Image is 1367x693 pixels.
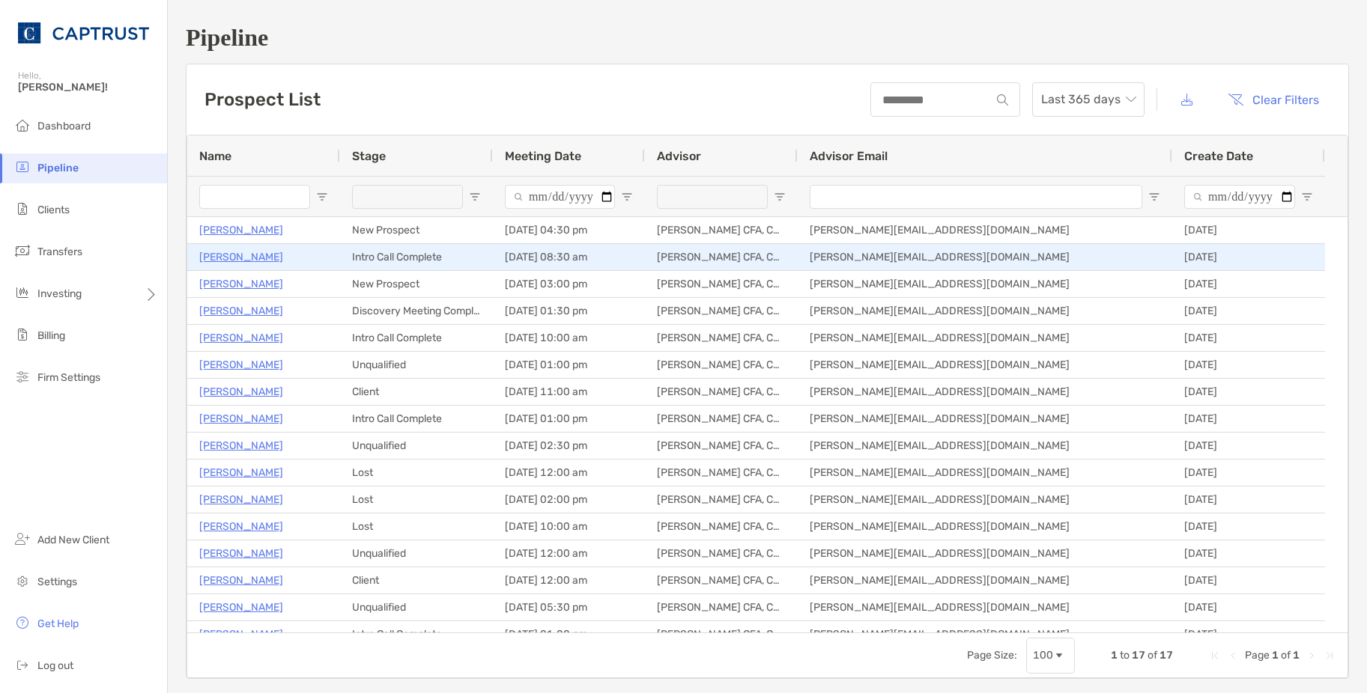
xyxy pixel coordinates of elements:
div: Unqualified [340,594,493,620]
span: Dashboard [37,120,91,132]
div: [DATE] [1172,379,1325,405]
div: [PERSON_NAME][EMAIL_ADDRESS][DOMAIN_NAME] [798,567,1172,593]
div: [PERSON_NAME][EMAIL_ADDRESS][DOMAIN_NAME] [798,621,1172,647]
div: [PERSON_NAME] CFA, CAIA, CFP® [645,486,798,513]
div: [PERSON_NAME] CFA, CAIA, CFP® [645,567,798,593]
p: [PERSON_NAME] [199,329,283,347]
img: get-help icon [13,614,31,632]
div: Client [340,567,493,593]
div: [PERSON_NAME][EMAIL_ADDRESS][DOMAIN_NAME] [798,352,1172,378]
div: Intro Call Complete [340,325,493,351]
span: Advisor [657,149,701,163]
div: [PERSON_NAME] CFA, CAIA, CFP® [645,433,798,459]
div: Last Page [1324,650,1336,662]
a: [PERSON_NAME] [199,571,283,590]
a: [PERSON_NAME] [199,248,283,266]
div: Intro Call Complete [340,244,493,270]
img: pipeline icon [13,158,31,176]
div: New Prospect [340,217,493,243]
div: 100 [1033,649,1053,662]
div: [PERSON_NAME] CFA, CAIA, CFP® [645,406,798,432]
span: Page [1245,649,1270,662]
div: Client [340,379,493,405]
div: [DATE] 02:00 pm [493,486,645,513]
span: Transfers [37,245,82,258]
div: Unqualified [340,433,493,459]
div: [DATE] 10:00 am [493,325,645,351]
div: [PERSON_NAME] CFA, CAIA, CFP® [645,379,798,405]
a: [PERSON_NAME] [199,544,283,563]
div: [PERSON_NAME][EMAIL_ADDRESS][DOMAIN_NAME] [798,594,1172,620]
span: Firm Settings [37,371,100,384]
div: [PERSON_NAME][EMAIL_ADDRESS][DOMAIN_NAME] [798,325,1172,351]
div: [DATE] [1172,513,1325,540]
input: Create Date Filter Input [1184,185,1295,209]
div: Unqualified [340,352,493,378]
div: [DATE] 04:30 pm [493,217,645,243]
span: Stage [352,149,386,163]
div: Next Page [1306,650,1318,662]
a: [PERSON_NAME] [199,382,283,401]
div: First Page [1209,650,1221,662]
div: [DATE] [1172,486,1325,513]
a: [PERSON_NAME] [199,490,283,509]
span: of [1281,649,1291,662]
div: Previous Page [1227,650,1239,662]
div: [PERSON_NAME][EMAIL_ADDRESS][DOMAIN_NAME] [798,298,1172,324]
div: [PERSON_NAME] CFA, CAIA, CFP® [645,271,798,297]
div: [DATE] 08:30 am [493,244,645,270]
button: Open Filter Menu [621,191,633,203]
div: [PERSON_NAME] CFA, CAIA, CFP® [645,594,798,620]
div: [DATE] 12:00 am [493,540,645,567]
img: firm-settings icon [13,367,31,385]
p: [PERSON_NAME] [199,275,283,293]
div: Page Size: [967,649,1017,662]
div: [DATE] 01:00 pm [493,352,645,378]
p: [PERSON_NAME] [199,355,283,374]
span: 1 [1272,649,1279,662]
img: settings icon [13,572,31,590]
span: Name [199,149,231,163]
span: to [1120,649,1130,662]
span: Get Help [37,617,79,630]
div: [DATE] [1172,406,1325,432]
a: [PERSON_NAME] [199,463,283,482]
div: [PERSON_NAME][EMAIL_ADDRESS][DOMAIN_NAME] [798,433,1172,459]
div: [DATE] 11:00 am [493,379,645,405]
div: New Prospect [340,271,493,297]
div: [PERSON_NAME] CFA, CAIA, CFP® [645,217,798,243]
img: billing icon [13,326,31,344]
div: [DATE] 12:00 am [493,460,645,486]
div: [DATE] [1172,567,1325,593]
h1: Pipeline [186,24,1349,52]
span: Investing [37,287,82,300]
p: [PERSON_NAME] [199,598,283,617]
input: Name Filter Input [199,185,310,209]
div: [PERSON_NAME] CFA, CAIA, CFP® [645,460,798,486]
span: [PERSON_NAME]! [18,81,158,94]
a: [PERSON_NAME] [199,409,283,428]
div: [PERSON_NAME][EMAIL_ADDRESS][DOMAIN_NAME] [798,460,1172,486]
button: Open Filter Menu [316,191,328,203]
span: 17 [1132,649,1145,662]
div: Unqualified [340,540,493,567]
div: [DATE] 01:30 pm [493,298,645,324]
p: [PERSON_NAME] [199,302,283,320]
button: Clear Filters [1216,83,1330,116]
img: dashboard icon [13,116,31,134]
div: [DATE] [1172,540,1325,567]
p: [PERSON_NAME] [199,517,283,536]
div: [PERSON_NAME] CFA, CAIA, CFP® [645,244,798,270]
div: [DATE] 05:30 pm [493,594,645,620]
div: [PERSON_NAME][EMAIL_ADDRESS][DOMAIN_NAME] [798,486,1172,513]
div: [PERSON_NAME][EMAIL_ADDRESS][DOMAIN_NAME] [798,271,1172,297]
a: [PERSON_NAME] [199,625,283,644]
img: CAPTRUST Logo [18,6,149,60]
button: Open Filter Menu [1301,191,1313,203]
span: Advisor Email [810,149,888,163]
img: transfers icon [13,242,31,260]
